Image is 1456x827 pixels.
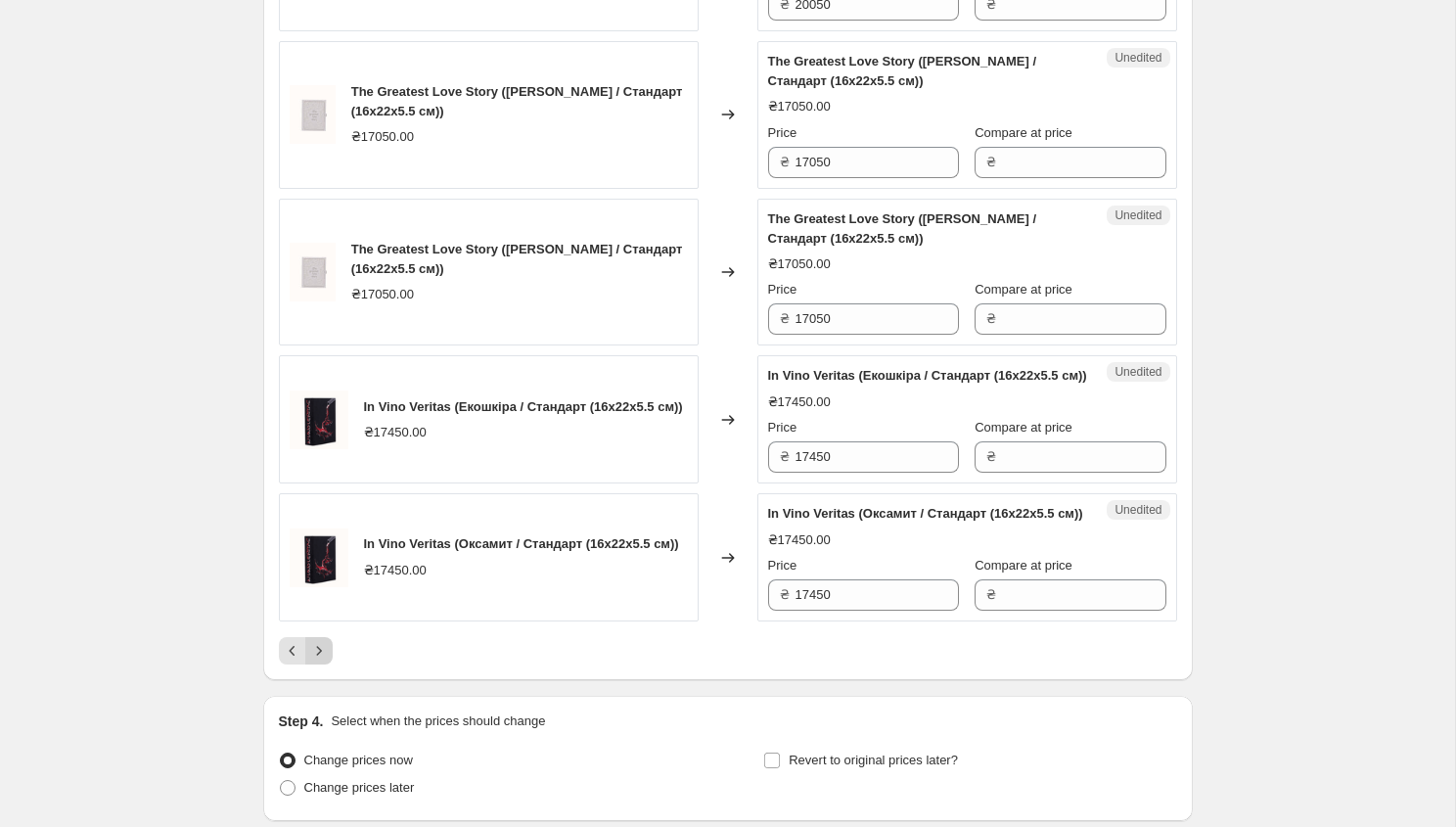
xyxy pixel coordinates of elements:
img: DSC_1524_80x.jpg [290,243,336,301]
span: ₴ [986,311,996,326]
span: The Greatest Love Story ([PERSON_NAME] / Стандарт (16x22x5.5 см)) [768,54,1037,88]
span: Unedited [1115,502,1161,518]
span: ₴17050.00 [768,99,831,114]
img: IMG_61291_80x.png [290,391,348,449]
span: ₴ [780,311,790,326]
span: In Vino Veritas (Екошкіра / Стандарт (16x22x5.5 см)) [364,399,683,414]
img: IMG_61291_80x.png [290,528,348,587]
span: Price [768,125,797,140]
span: Compare at price [975,282,1072,297]
span: In Vino Veritas (Оксамит / Стандарт (16x22x5.5 см)) [768,506,1083,521]
p: Select when the prices should change [331,712,545,731]
span: ₴ [986,155,996,169]
nav: Pagination [279,637,333,665]
span: The Greatest Love Story ([PERSON_NAME] / Стандарт (16x22x5.5 см)) [351,242,683,276]
img: DSC_1524_80x.jpg [290,85,336,144]
span: The Greatest Love Story ([PERSON_NAME] / Стандарт (16x22x5.5 см)) [351,84,683,118]
span: ₴ [780,587,790,602]
span: ₴ [780,155,790,169]
span: ₴ [986,449,996,464]
span: ₴17450.00 [364,563,427,577]
span: Price [768,420,797,435]
button: Previous [279,637,306,665]
span: Compare at price [975,558,1072,573]
span: ₴17050.00 [351,287,414,301]
span: ₴ [986,587,996,602]
span: Compare at price [975,125,1072,140]
span: ₴17450.00 [364,425,427,439]
span: Unedited [1115,207,1161,223]
span: Change prices later [304,780,415,795]
span: Change prices now [304,753,413,767]
span: Unedited [1115,50,1161,66]
span: ₴17050.00 [768,256,831,271]
span: ₴17450.00 [768,394,831,409]
span: Unedited [1115,364,1161,380]
span: ₴17050.00 [351,129,414,144]
span: Price [768,558,797,573]
span: Price [768,282,797,297]
h2: Step 4. [279,712,324,731]
span: In Vino Veritas (Оксамит / Стандарт (16x22x5.5 см)) [364,536,679,551]
span: Compare at price [975,420,1072,435]
span: The Greatest Love Story ([PERSON_NAME] / Стандарт (16x22x5.5 см)) [768,211,1037,246]
span: Revert to original prices later? [789,753,958,767]
span: In Vino Veritas (Екошкіра / Стандарт (16x22x5.5 см)) [768,368,1087,383]
button: Next [305,637,333,665]
span: ₴17450.00 [768,532,831,547]
span: ₴ [780,449,790,464]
